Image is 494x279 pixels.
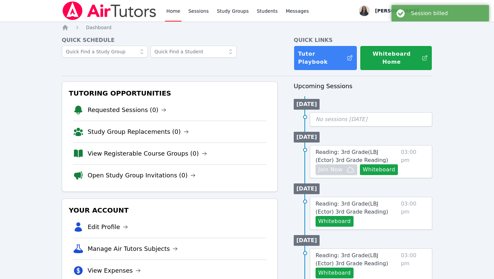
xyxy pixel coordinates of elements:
[88,171,196,180] a: Open Study Group Invitations (0)
[316,201,388,215] span: Reading: 3rd Grade ( LBJ (Ector) 3rd Grade Reading )
[294,99,320,110] li: [DATE]
[316,149,388,163] span: Reading: 3rd Grade ( LBJ (Ector) 3rd Grade Reading )
[62,46,148,58] input: Quick Find a Study Group
[88,244,178,254] a: Manage Air Tutors Subjects
[316,252,388,267] span: Reading: 3rd Grade ( LBJ (Ector) 3rd Grade Reading )
[68,87,272,99] h3: Tutoring Opportunities
[62,36,278,44] h4: Quick Schedule
[286,8,309,14] span: Messages
[318,166,342,174] span: Join Now
[88,105,167,115] a: Requested Sessions (0)
[151,46,237,58] input: Quick Find a Student
[360,46,432,70] button: Whiteboard Home
[294,81,432,91] h3: Upcoming Sessions
[316,268,354,278] button: Whiteboard
[316,116,367,122] span: No sessions [DATE]
[294,36,432,44] h4: Quick Links
[68,204,272,216] h3: Your Account
[88,127,189,136] a: Study Group Replacements (0)
[62,24,433,31] nav: Breadcrumb
[86,24,112,31] a: Dashboard
[88,222,128,232] a: Edit Profile
[401,252,426,278] span: 03:00 pm
[294,132,320,143] li: [DATE]
[316,200,398,216] a: Reading: 3rd Grade(LBJ (Ector) 3rd Grade Reading)
[88,149,207,158] a: View Registerable Course Groups (0)
[401,148,426,175] span: 03:00 pm
[316,164,357,175] button: Join Now
[88,266,141,275] a: View Expenses
[316,216,354,227] button: Whiteboard
[316,148,398,164] a: Reading: 3rd Grade(LBJ (Ector) 3rd Grade Reading)
[411,10,484,16] div: Session billed
[401,200,426,227] span: 03:00 pm
[62,1,157,20] img: Air Tutors
[294,235,320,246] li: [DATE]
[294,46,357,70] a: Tutor Playbook
[294,183,320,194] li: [DATE]
[316,252,398,268] a: Reading: 3rd Grade(LBJ (Ector) 3rd Grade Reading)
[360,164,398,175] button: Whiteboard
[86,25,112,30] span: Dashboard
